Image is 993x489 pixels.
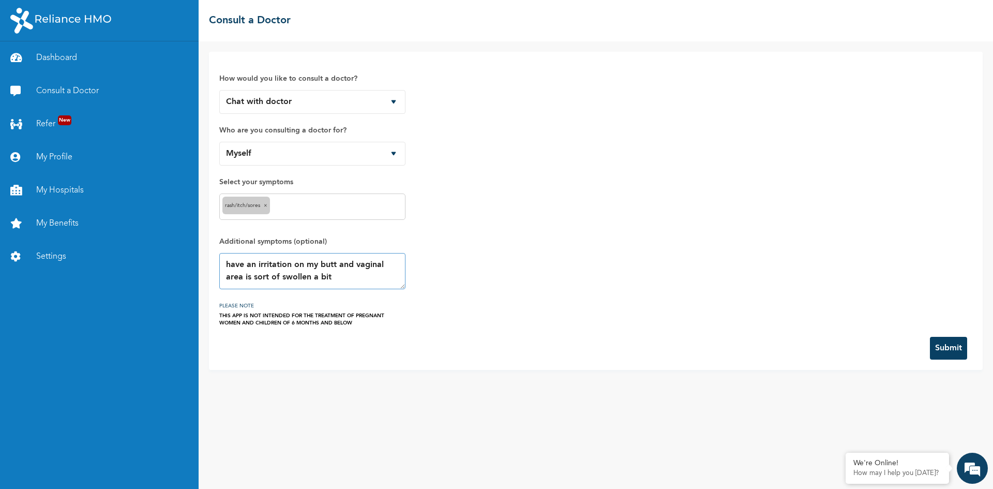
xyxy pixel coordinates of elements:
[54,58,174,71] div: Chat with us now
[219,235,405,248] label: Additional symptoms (optional)
[101,351,198,383] div: FAQs
[219,176,405,188] label: Select your symptoms
[5,315,197,351] textarea: Type your message and hit 'Enter'
[222,197,270,214] div: Rash/Itch/Sores
[58,115,71,125] span: New
[10,8,111,34] img: RelianceHMO's Logo
[219,124,405,137] label: Who are you consulting a doctor for?
[219,300,405,312] h3: PLEASE NOTE
[170,5,194,30] div: Minimize live chat window
[264,203,267,208] span: ×
[219,312,405,327] div: THIS APP IS NOT INTENDED FOR THE TREATMENT OF PREGNANT WOMEN AND CHILDREN OF 6 MONTHS AND BELOW
[19,52,42,78] img: d_794563401_company_1708531726252_794563401
[853,469,941,478] p: How may I help you today?
[209,13,291,28] h2: Consult a Doctor
[5,369,101,376] span: Conversation
[219,72,405,85] label: How would you like to consult a doctor?
[930,337,967,360] button: Submit
[60,146,143,251] span: We're online!
[853,459,941,468] div: We're Online!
